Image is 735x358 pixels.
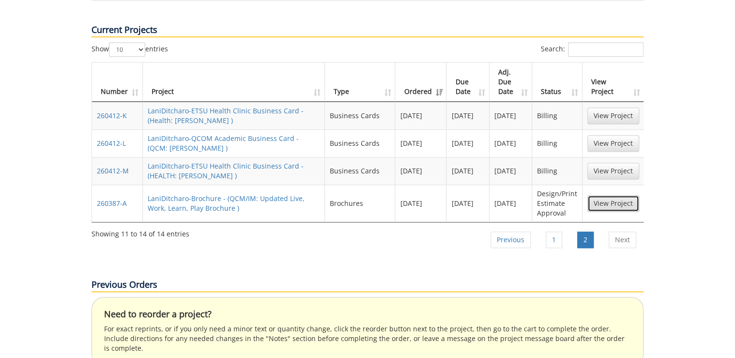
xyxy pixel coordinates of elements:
[532,102,582,129] td: Billing
[395,185,446,222] td: [DATE]
[532,157,582,185] td: Billing
[532,185,582,222] td: Design/Print Estimate Approval
[109,42,145,57] select: Showentries
[148,194,305,213] a: LaniDitcharo-Brochure - (QCM/IM: Updated Live, Work, Learn, Play Brochure )
[587,195,639,212] a: View Project
[92,225,189,239] div: Showing 11 to 14 of 14 entries
[92,279,643,292] p: Previous Orders
[395,62,446,102] th: Ordered: activate to sort column ascending
[490,102,532,129] td: [DATE]
[148,134,299,153] a: LaniDitcharo-QCOM Academic Business Card - (QCM: [PERSON_NAME] )
[609,232,636,248] a: Next
[395,102,446,129] td: [DATE]
[446,157,489,185] td: [DATE]
[325,62,396,102] th: Type: activate to sort column ascending
[587,108,639,124] a: View Project
[92,62,143,102] th: Number: activate to sort column ascending
[532,129,582,157] td: Billing
[490,232,531,248] a: Previous
[587,163,639,179] a: View Project
[148,161,304,180] a: LaniDitcharo-ETSU Health Clinic Business Card - (HEALTH: [PERSON_NAME] )
[490,129,532,157] td: [DATE]
[325,185,396,222] td: Brochures
[587,135,639,152] a: View Project
[446,129,489,157] td: [DATE]
[446,62,489,102] th: Due Date: activate to sort column ascending
[577,232,594,248] a: 2
[325,129,396,157] td: Business Cards
[490,157,532,185] td: [DATE]
[546,232,562,248] a: 1
[143,62,325,102] th: Project: activate to sort column ascending
[104,310,631,319] h4: Need to reorder a project?
[490,62,532,102] th: Adj. Due Date: activate to sort column ascending
[97,166,129,175] a: 260412-M
[325,157,396,185] td: Business Cards
[446,185,489,222] td: [DATE]
[541,42,643,57] label: Search:
[395,129,446,157] td: [DATE]
[446,102,489,129] td: [DATE]
[148,106,304,125] a: LaniDitcharo-ETSU Health Clinic Business Card - (Health: [PERSON_NAME] )
[325,102,396,129] td: Business Cards
[532,62,582,102] th: Status: activate to sort column ascending
[582,62,644,102] th: View Project: activate to sort column ascending
[97,199,127,208] a: 260387-A
[104,324,631,353] p: For exact reprints, or if you only need a minor text or quantity change, click the reorder button...
[97,111,127,120] a: 260412-K
[92,42,168,57] label: Show entries
[92,24,643,37] p: Current Projects
[568,42,643,57] input: Search:
[490,185,532,222] td: [DATE]
[395,157,446,185] td: [DATE]
[97,139,126,148] a: 260412-L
